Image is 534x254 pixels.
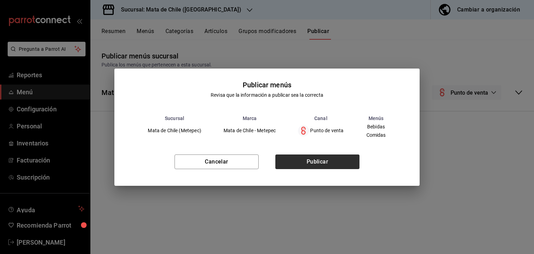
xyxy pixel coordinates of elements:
[211,92,323,99] div: Revisa que la información a publicar sea la correcta
[355,116,397,121] th: Menús
[212,116,287,121] th: Marca
[366,133,386,137] span: Comidas
[212,121,287,141] td: Mata de Chile - Metepec
[137,116,212,121] th: Sucursal
[175,154,259,169] button: Cancelar
[366,124,386,129] span: Bebidas
[137,121,212,141] td: Mata de Chile (Metepec)
[287,116,355,121] th: Canal
[243,80,291,90] div: Publicar menús
[275,154,359,169] button: Publicar
[298,125,343,136] div: Punto de venta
